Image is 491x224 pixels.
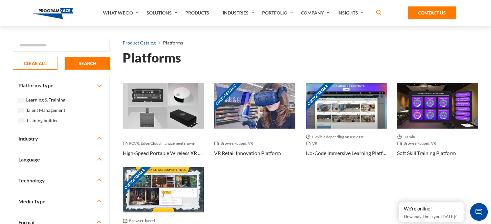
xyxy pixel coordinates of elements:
nav: breadcrumb [123,39,478,47]
button: Media Type [13,191,109,212]
span: Browser-based, VR [397,140,439,147]
button: CLEAR ALL [13,57,57,70]
h3: No-code Immersive Learning Platform [306,149,387,157]
h3: VR Retail Innovation Platform [214,149,281,157]
label: Learning & Training [26,96,65,103]
span: Browser-based [123,218,158,224]
a: Customizable Thumbnail - VR Retail Innovation Platform Browser-based, VR VR Retail Innovation Pla... [214,83,295,167]
button: Industry [13,128,109,149]
a: Customizable Thumbnail - No-code Immersive Learning Platform Flexible depending on use case VR No... [306,83,387,167]
button: Platforms Type [13,75,109,96]
label: Talent Management [26,107,65,114]
input: Talent Management [18,108,24,113]
div: We're online! [404,206,459,212]
a: Product Catalog [123,39,156,47]
input: Learning & Training [18,98,24,103]
span: Browser-based, VR [214,140,256,147]
h3: Soft skill training platform [397,149,456,157]
span: VR [306,140,320,147]
li: Platforms [156,39,183,47]
a: Thumbnail - High-Speed Portable Wireless XR Platform PCVR, Edge/Cloud management shown High-Speed... [123,83,204,167]
a: Thumbnail - Soft skill training platform 30 min Browser-based, VR Soft skill training platform [397,83,478,167]
label: Training builder [26,117,58,124]
span: Chat Widget [470,203,488,221]
span: PCVR, Edge/Cloud management shown [123,140,198,147]
img: Program-Ace [33,8,74,19]
span: 30 min [397,134,418,140]
h3: High-Speed Portable Wireless XR Platform [123,149,204,157]
input: Training builder [18,118,24,123]
h1: Platforms [123,52,181,63]
button: Technology [13,170,109,191]
span: Flexible depending on use case [306,134,366,140]
p: How may I help you [DATE]? [404,213,459,220]
a: Contact Us [408,6,456,19]
button: Language [13,149,109,170]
